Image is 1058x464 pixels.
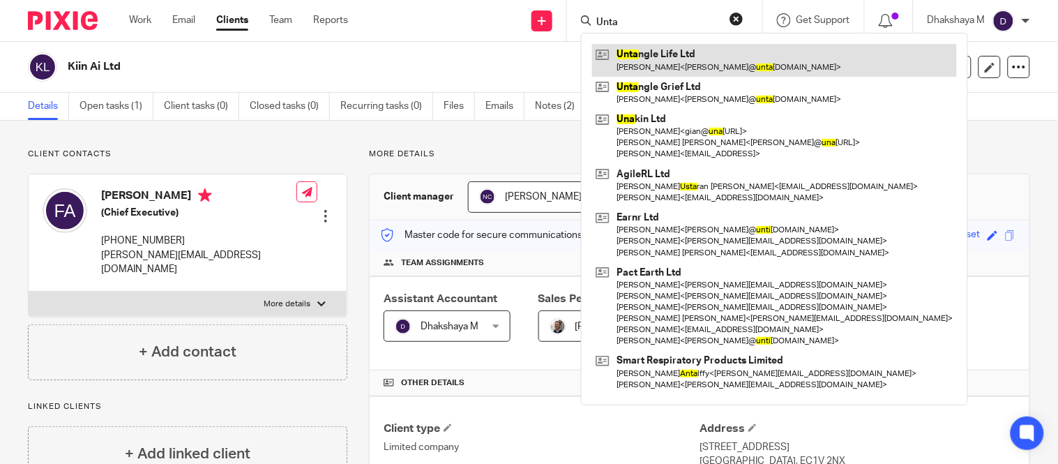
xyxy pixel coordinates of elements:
[401,377,464,389] span: Other details
[401,257,484,269] span: Team assignments
[796,15,850,25] span: Get Support
[380,228,621,242] p: Master code for secure communications and files
[313,13,348,27] a: Reports
[264,299,310,310] p: More details
[992,10,1015,32] img: svg%3E
[369,149,1030,160] p: More details
[535,93,586,120] a: Notes (2)
[28,401,347,412] p: Linked clients
[550,318,566,335] img: Matt%20Circle.png
[485,93,524,120] a: Emails
[700,440,1015,454] p: [STREET_ADDRESS]
[28,11,98,30] img: Pixie
[421,322,478,331] span: Dhakshaya M
[384,190,454,204] h3: Client manager
[384,440,700,454] p: Limited company
[730,12,743,26] button: Clear
[129,13,151,27] a: Work
[43,188,87,233] img: svg%3E
[139,341,236,363] h4: + Add contact
[172,13,195,27] a: Email
[340,93,433,120] a: Recurring tasks (0)
[101,234,296,248] p: [PHONE_NUMBER]
[505,192,582,202] span: [PERSON_NAME]
[28,52,57,82] img: svg%3E
[198,188,212,202] i: Primary
[101,206,296,220] h5: (Chief Executive)
[700,421,1015,436] h4: Address
[479,188,496,205] img: svg%3E
[28,149,347,160] p: Client contacts
[68,59,686,74] h2: Kiin Ai Ltd
[216,13,248,27] a: Clients
[101,188,296,206] h4: [PERSON_NAME]
[80,93,153,120] a: Open tasks (1)
[28,93,69,120] a: Details
[250,93,330,120] a: Closed tasks (0)
[595,17,720,29] input: Search
[444,93,475,120] a: Files
[164,93,239,120] a: Client tasks (0)
[928,13,985,27] p: Dhakshaya M
[575,322,652,331] span: [PERSON_NAME]
[384,293,497,304] span: Assistant Accountant
[384,421,700,436] h4: Client type
[538,293,607,304] span: Sales Person
[269,13,292,27] a: Team
[395,318,411,335] img: svg%3E
[101,248,296,277] p: [PERSON_NAME][EMAIL_ADDRESS][DOMAIN_NAME]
